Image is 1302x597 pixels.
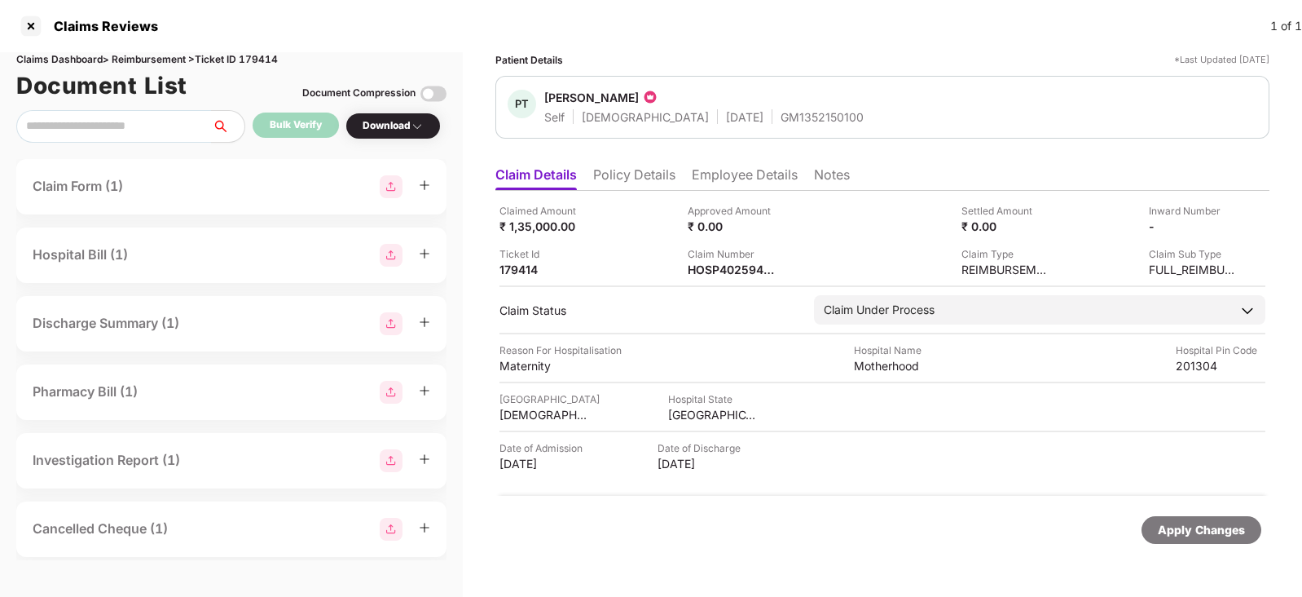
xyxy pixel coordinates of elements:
[380,175,402,198] img: svg+xml;base64,PHN2ZyBpZD0iR3JvdXBfMjg4MTMiIGRhdGEtbmFtZT0iR3JvdXAgMjg4MTMiIHhtbG5zPSJodHRwOi8vd3...
[508,90,536,118] div: PT
[1149,246,1238,262] div: Claim Sub Type
[814,166,850,190] li: Notes
[302,86,416,101] div: Document Compression
[419,179,430,191] span: plus
[33,176,123,197] div: Claim Form (1)
[211,120,244,133] span: search
[1149,262,1238,277] div: FULL_REIMBURSEMENT
[1176,358,1265,374] div: 201304
[33,245,128,265] div: Hospital Bill (1)
[211,110,245,143] button: search
[658,456,747,471] div: [DATE]
[781,109,864,125] div: GM1352150100
[1239,303,1256,319] img: downArrowIcon
[363,118,424,134] div: Download
[1270,17,1302,35] div: 1 of 1
[658,440,747,456] div: Date of Discharge
[499,407,589,422] div: [DEMOGRAPHIC_DATA][GEOGRAPHIC_DATA]
[544,90,639,105] div: [PERSON_NAME]
[419,316,430,328] span: plus
[499,219,589,234] div: ₹ 1,35,000.00
[33,450,180,471] div: Investigation Report (1)
[692,166,798,190] li: Employee Details
[270,117,322,133] div: Bulk Verify
[380,518,402,541] img: svg+xml;base64,PHN2ZyBpZD0iR3JvdXBfMjg4MTMiIGRhdGEtbmFtZT0iR3JvdXAgMjg4MTMiIHhtbG5zPSJodHRwOi8vd3...
[726,109,763,125] div: [DATE]
[380,381,402,404] img: svg+xml;base64,PHN2ZyBpZD0iR3JvdXBfMjg4MTMiIGRhdGEtbmFtZT0iR3JvdXAgMjg4MTMiIHhtbG5zPSJodHRwOi8vd3...
[495,52,563,68] div: Patient Details
[688,246,777,262] div: Claim Number
[499,391,600,407] div: [GEOGRAPHIC_DATA]
[1149,203,1238,219] div: Inward Number
[420,81,446,107] img: svg+xml;base64,PHN2ZyBpZD0iVG9nZ2xlLTMyeDMyIiB4bWxucz0iaHR0cDovL3d3dy53My5vcmcvMjAwMC9zdmciIHdpZH...
[380,449,402,472] img: svg+xml;base64,PHN2ZyBpZD0iR3JvdXBfMjg4MTMiIGRhdGEtbmFtZT0iR3JvdXAgMjg4MTMiIHhtbG5zPSJodHRwOi8vd3...
[419,522,430,533] span: plus
[499,303,798,318] div: Claim Status
[16,68,187,104] h1: Document List
[499,440,589,456] div: Date of Admission
[642,89,658,105] img: icon
[419,248,430,259] span: plus
[854,358,944,374] div: Motherhood
[961,203,1051,219] div: Settled Amount
[419,453,430,465] span: plus
[499,262,589,277] div: 179414
[33,313,179,334] div: Discharge Summary (1)
[688,203,777,219] div: Approved Amount
[824,301,935,319] div: Claim Under Process
[499,343,622,358] div: Reason For Hospitalisation
[380,244,402,267] img: svg+xml;base64,PHN2ZyBpZD0iR3JvdXBfMjg4MTMiIGRhdGEtbmFtZT0iR3JvdXAgMjg4MTMiIHhtbG5zPSJodHRwOi8vd3...
[16,52,446,68] div: Claims Dashboard > Reimbursement > Ticket ID 179414
[668,407,758,422] div: [GEOGRAPHIC_DATA]
[961,219,1051,234] div: ₹ 0.00
[544,109,565,125] div: Self
[1176,343,1265,358] div: Hospital Pin Code
[1149,219,1238,234] div: -
[499,456,589,471] div: [DATE]
[1174,52,1269,68] div: *Last Updated [DATE]
[582,109,709,125] div: [DEMOGRAPHIC_DATA]
[499,246,589,262] div: Ticket Id
[688,262,777,277] div: HOSP4025942904_26092025210246
[44,18,158,34] div: Claims Reviews
[499,203,589,219] div: Claimed Amount
[33,382,138,402] div: Pharmacy Bill (1)
[495,166,577,190] li: Claim Details
[1158,521,1245,539] div: Apply Changes
[411,120,424,133] img: svg+xml;base64,PHN2ZyBpZD0iRHJvcGRvd24tMzJ4MzIiIHhtbG5zPSJodHRwOi8vd3d3LnczLm9yZy8yMDAwL3N2ZyIgd2...
[380,312,402,335] img: svg+xml;base64,PHN2ZyBpZD0iR3JvdXBfMjg4MTMiIGRhdGEtbmFtZT0iR3JvdXAgMjg4MTMiIHhtbG5zPSJodHRwOi8vd3...
[854,343,944,358] div: Hospital Name
[593,166,675,190] li: Policy Details
[419,385,430,396] span: plus
[688,219,777,234] div: ₹ 0.00
[668,391,758,407] div: Hospital State
[33,519,168,539] div: Cancelled Cheque (1)
[961,262,1051,277] div: REIMBURSEMENT
[499,358,589,374] div: Maternity
[961,246,1051,262] div: Claim Type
